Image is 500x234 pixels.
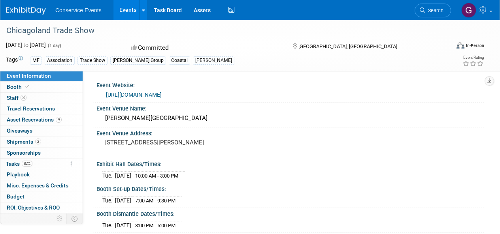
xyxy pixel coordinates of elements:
span: (1 day) [47,43,61,48]
div: Event Format [414,41,484,53]
span: Staff [7,95,26,101]
div: [PERSON_NAME] Group [110,56,166,65]
td: Personalize Event Tab Strip [53,213,67,224]
span: Booth [7,84,31,90]
span: Misc. Expenses & Credits [7,182,68,189]
span: 9 [56,117,62,123]
span: Travel Reservations [7,105,55,112]
img: Gayle Reese [461,3,476,18]
a: Misc. Expenses & Credits [0,180,83,191]
span: Conservice Events [55,7,102,13]
a: Search [415,4,451,17]
span: Tasks [6,161,32,167]
td: Tue. [102,172,115,180]
span: Search [425,7,443,13]
a: Tasks82% [0,159,83,169]
span: to [22,42,30,48]
pre: [STREET_ADDRESS][PERSON_NAME] [105,139,249,146]
div: Trade Show [77,56,108,65]
a: Playbook [0,169,83,180]
a: Asset Reservations9 [0,114,83,125]
a: Shipments2 [0,137,83,147]
img: Format-Inperson.png [457,42,464,49]
span: Giveaways [7,127,32,134]
span: Budget [7,193,25,200]
a: [URL][DOMAIN_NAME] [106,92,162,98]
a: Budget [0,191,83,202]
span: [GEOGRAPHIC_DATA], [GEOGRAPHIC_DATA] [298,43,397,49]
div: Event Rating [462,56,484,60]
td: Tue. [102,221,115,230]
td: Tue. [102,197,115,205]
a: Giveaways [0,125,83,136]
a: Travel Reservations [0,103,83,114]
i: Booth reservation complete [25,84,29,89]
div: Event Venue Name: [96,103,484,112]
span: 82% [22,161,32,167]
div: Booth Set-up Dates/Times: [96,183,484,193]
td: [DATE] [115,172,131,180]
span: Playbook [7,171,30,178]
span: [DATE] [DATE] [6,42,46,48]
div: Booth Dismantle Dates/Times: [96,208,484,218]
span: 7:00 AM - 9:30 PM [135,198,175,204]
span: ROI, Objectives & ROO [7,204,60,211]
a: Sponsorships [0,148,83,158]
div: Exhibit Hall Dates/Times: [96,158,484,168]
span: Sponsorships [7,150,41,156]
span: 2 [35,139,41,144]
span: Event Information [7,73,51,79]
div: [PERSON_NAME][GEOGRAPHIC_DATA] [102,112,478,124]
span: 10:00 AM - 3:00 PM [135,173,178,179]
td: [DATE] [115,221,131,230]
div: In-Person [466,43,484,49]
a: Staff3 [0,93,83,103]
img: ExhibitDay [6,7,46,15]
div: Chicagoland Trade Show [4,24,443,38]
span: 3:00 PM - 5:00 PM [135,223,175,228]
div: MF [30,56,42,65]
a: Booth [0,82,83,92]
span: 3 [21,95,26,101]
a: Event Information [0,71,83,81]
div: Coastal [169,56,190,65]
div: Association [45,56,75,65]
td: [DATE] [115,197,131,205]
td: Tags [6,56,23,65]
a: ROI, Objectives & ROO [0,202,83,213]
div: Committed [128,41,280,55]
div: Event Website: [96,79,484,89]
td: Toggle Event Tabs [67,213,83,224]
span: Asset Reservations [7,116,62,123]
div: Event Venue Address: [96,127,484,137]
span: Shipments [7,139,41,145]
div: [PERSON_NAME] [193,56,234,65]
